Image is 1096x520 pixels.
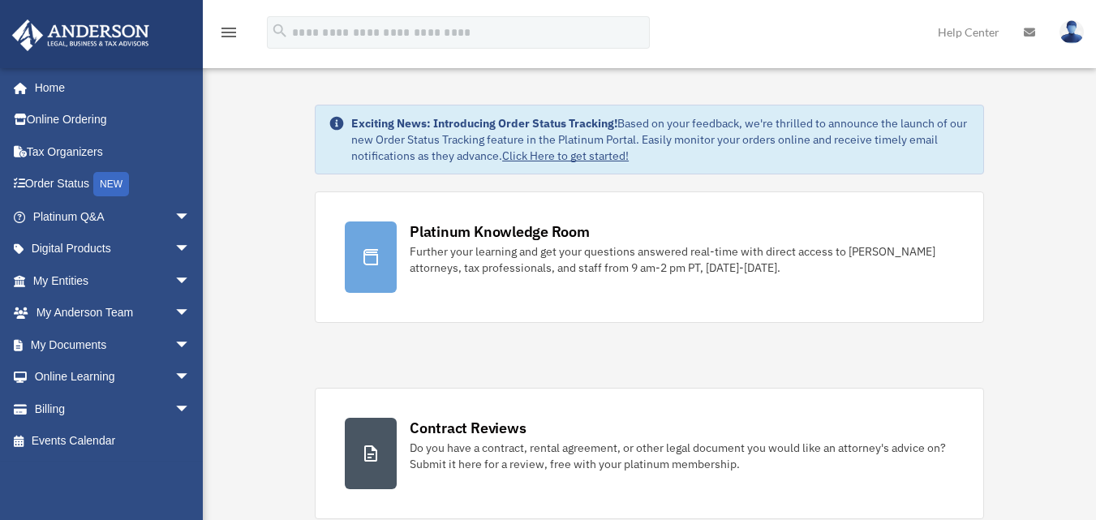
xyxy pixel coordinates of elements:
div: Based on your feedback, we're thrilled to announce the launch of our new Order Status Tracking fe... [351,115,970,164]
span: arrow_drop_down [174,200,207,234]
img: Anderson Advisors Platinum Portal [7,19,154,51]
a: Billingarrow_drop_down [11,393,215,425]
a: Digital Productsarrow_drop_down [11,233,215,265]
a: Tax Organizers [11,135,215,168]
strong: Exciting News: Introducing Order Status Tracking! [351,116,617,131]
i: menu [219,23,239,42]
img: User Pic [1059,20,1084,44]
span: arrow_drop_down [174,297,207,330]
div: Platinum Knowledge Room [410,221,590,242]
span: arrow_drop_down [174,361,207,394]
a: Click Here to get started! [502,148,629,163]
div: Contract Reviews [410,418,526,438]
a: Events Calendar [11,425,215,458]
i: search [271,22,289,40]
a: Platinum Knowledge Room Further your learning and get your questions answered real-time with dire... [315,191,984,323]
span: arrow_drop_down [174,329,207,362]
span: arrow_drop_down [174,233,207,266]
a: Order StatusNEW [11,168,215,201]
a: Platinum Q&Aarrow_drop_down [11,200,215,233]
div: Do you have a contract, rental agreement, or other legal document you would like an attorney's ad... [410,440,954,472]
a: My Entitiesarrow_drop_down [11,264,215,297]
a: Home [11,71,207,104]
a: Online Ordering [11,104,215,136]
a: menu [219,28,239,42]
div: Further your learning and get your questions answered real-time with direct access to [PERSON_NAM... [410,243,954,276]
a: Contract Reviews Do you have a contract, rental agreement, or other legal document you would like... [315,388,984,519]
a: Online Learningarrow_drop_down [11,361,215,393]
div: NEW [93,172,129,196]
span: arrow_drop_down [174,264,207,298]
a: My Anderson Teamarrow_drop_down [11,297,215,329]
span: arrow_drop_down [174,393,207,426]
a: My Documentsarrow_drop_down [11,329,215,361]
